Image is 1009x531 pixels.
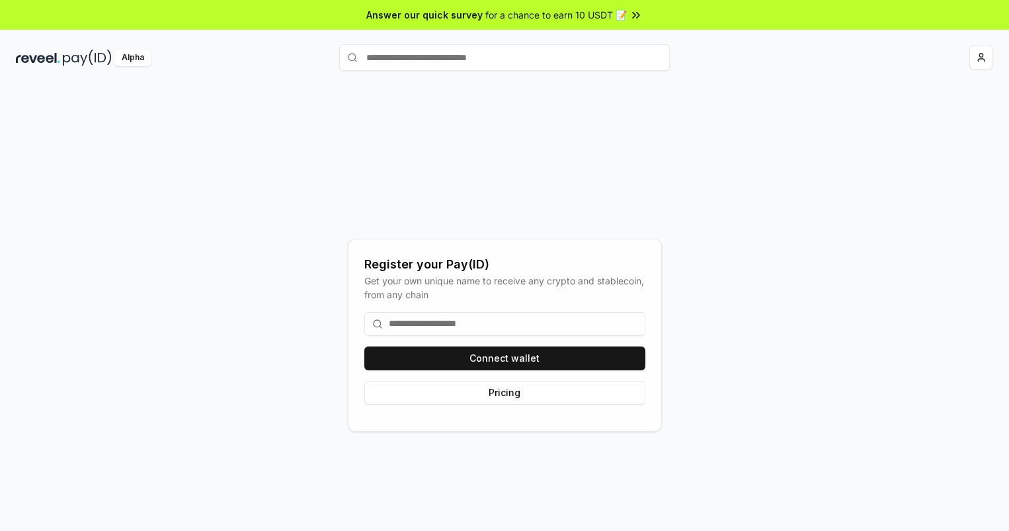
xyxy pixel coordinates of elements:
span: for a chance to earn 10 USDT 📝 [485,8,627,22]
div: Register your Pay(ID) [364,255,645,274]
img: pay_id [63,50,112,66]
span: Answer our quick survey [366,8,483,22]
div: Alpha [114,50,151,66]
img: reveel_dark [16,50,60,66]
button: Connect wallet [364,347,645,370]
button: Pricing [364,381,645,405]
div: Get your own unique name to receive any crypto and stablecoin, from any chain [364,274,645,302]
